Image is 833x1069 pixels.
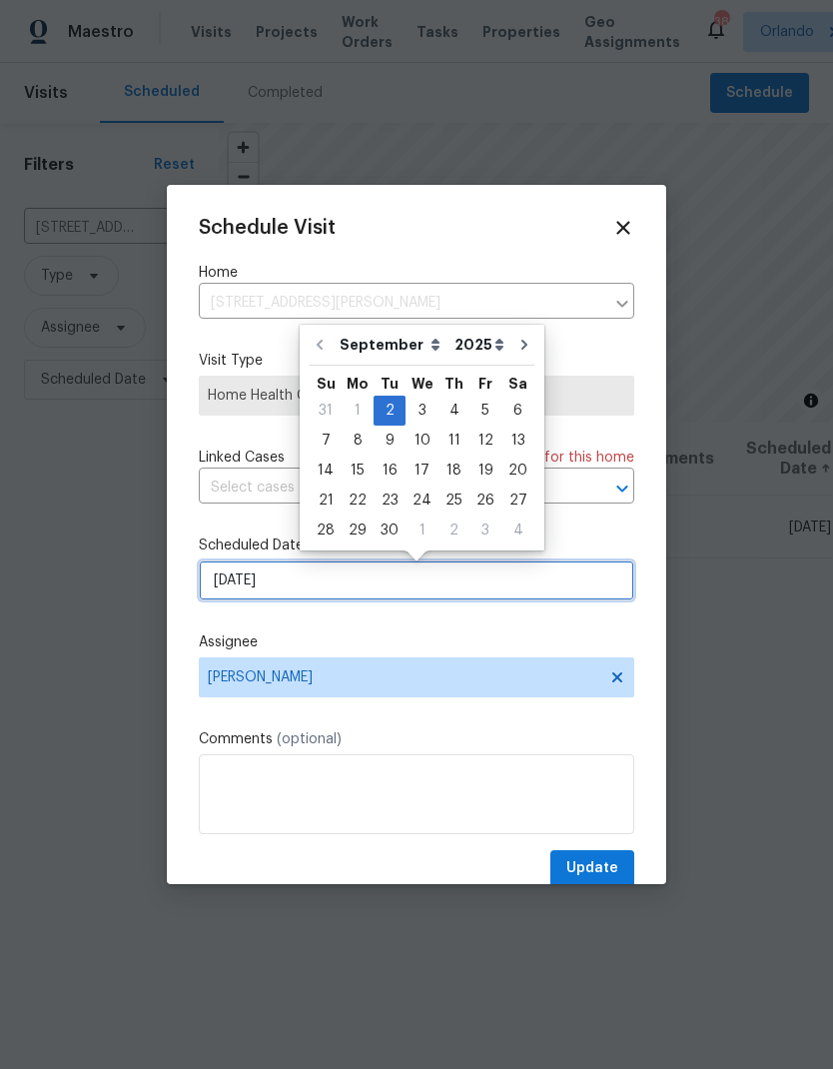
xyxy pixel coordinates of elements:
[406,397,438,425] div: 3
[406,456,438,486] div: Wed Sep 17 2025
[310,427,342,455] div: 7
[501,397,534,425] div: 6
[438,487,469,515] div: 25
[199,218,336,238] span: Schedule Visit
[342,397,374,425] div: 1
[406,517,438,544] div: 1
[374,486,406,516] div: Tue Sep 23 2025
[469,456,501,486] div: Fri Sep 19 2025
[199,473,578,504] input: Select cases
[374,397,406,425] div: 2
[335,330,449,360] select: Month
[438,427,469,455] div: 11
[342,516,374,545] div: Mon Sep 29 2025
[469,397,501,425] div: 5
[469,517,501,544] div: 3
[438,456,469,486] div: Thu Sep 18 2025
[374,396,406,426] div: Tue Sep 02 2025
[199,448,285,468] span: Linked Cases
[310,487,342,515] div: 21
[199,263,634,283] label: Home
[444,377,463,391] abbr: Thursday
[508,377,527,391] abbr: Saturday
[608,475,636,503] button: Open
[469,396,501,426] div: Fri Sep 05 2025
[374,517,406,544] div: 30
[374,427,406,455] div: 9
[347,377,369,391] abbr: Monday
[199,560,634,600] input: M/D/YYYY
[199,632,634,652] label: Assignee
[317,377,336,391] abbr: Sunday
[342,457,374,485] div: 15
[342,486,374,516] div: Mon Sep 22 2025
[374,457,406,485] div: 16
[374,487,406,515] div: 23
[478,377,492,391] abbr: Friday
[509,325,539,365] button: Go to next month
[310,426,342,456] div: Sun Sep 07 2025
[342,427,374,455] div: 8
[277,732,342,746] span: (optional)
[469,457,501,485] div: 19
[469,516,501,545] div: Fri Oct 03 2025
[612,217,634,239] span: Close
[342,456,374,486] div: Mon Sep 15 2025
[199,729,634,749] label: Comments
[310,457,342,485] div: 14
[199,535,634,555] label: Scheduled Date
[310,486,342,516] div: Sun Sep 21 2025
[406,457,438,485] div: 17
[381,377,399,391] abbr: Tuesday
[501,486,534,516] div: Sat Sep 27 2025
[406,486,438,516] div: Wed Sep 24 2025
[199,288,604,319] input: Enter in an address
[501,516,534,545] div: Sat Oct 04 2025
[208,386,625,406] span: Home Health Checkup
[310,456,342,486] div: Sun Sep 14 2025
[374,426,406,456] div: Tue Sep 09 2025
[342,426,374,456] div: Mon Sep 08 2025
[412,377,433,391] abbr: Wednesday
[406,426,438,456] div: Wed Sep 10 2025
[342,396,374,426] div: Mon Sep 01 2025
[406,487,438,515] div: 24
[438,517,469,544] div: 2
[406,427,438,455] div: 10
[342,517,374,544] div: 29
[501,487,534,515] div: 27
[501,517,534,544] div: 4
[438,397,469,425] div: 4
[438,516,469,545] div: Thu Oct 02 2025
[342,487,374,515] div: 22
[501,426,534,456] div: Sat Sep 13 2025
[469,486,501,516] div: Fri Sep 26 2025
[374,456,406,486] div: Tue Sep 16 2025
[305,325,335,365] button: Go to previous month
[566,856,618,881] span: Update
[199,351,634,371] label: Visit Type
[501,427,534,455] div: 13
[310,517,342,544] div: 28
[406,516,438,545] div: Wed Oct 01 2025
[438,426,469,456] div: Thu Sep 11 2025
[501,457,534,485] div: 20
[310,516,342,545] div: Sun Sep 28 2025
[501,396,534,426] div: Sat Sep 06 2025
[469,426,501,456] div: Fri Sep 12 2025
[469,487,501,515] div: 26
[469,427,501,455] div: 12
[406,396,438,426] div: Wed Sep 03 2025
[438,486,469,516] div: Thu Sep 25 2025
[438,457,469,485] div: 18
[438,396,469,426] div: Thu Sep 04 2025
[550,850,634,887] button: Update
[310,397,342,425] div: 31
[374,516,406,545] div: Tue Sep 30 2025
[501,456,534,486] div: Sat Sep 20 2025
[208,669,599,685] span: [PERSON_NAME]
[449,330,509,360] select: Year
[310,396,342,426] div: Sun Aug 31 2025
